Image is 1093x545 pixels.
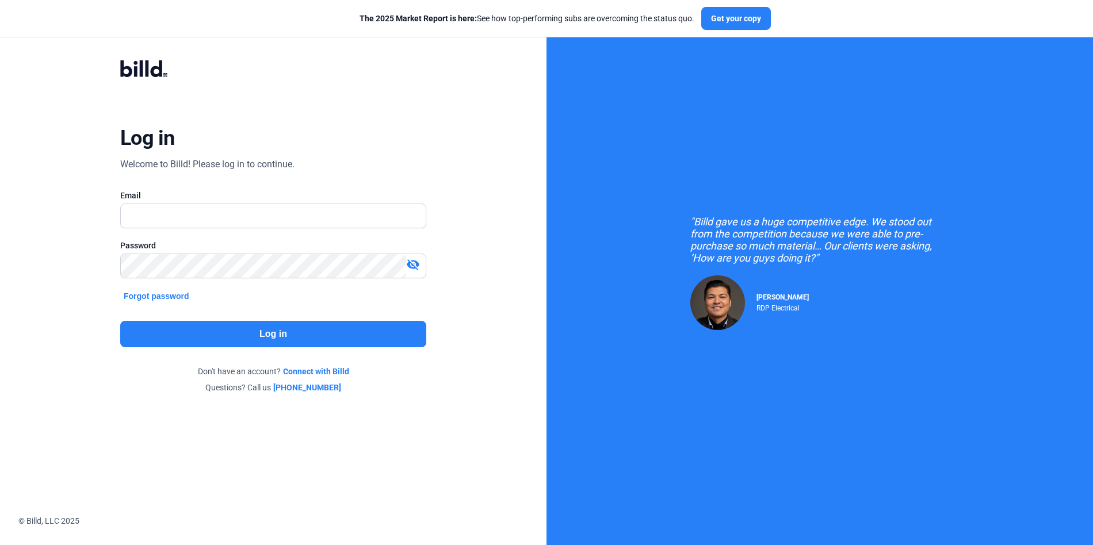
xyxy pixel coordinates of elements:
button: Forgot password [120,290,193,302]
a: [PHONE_NUMBER] [273,382,341,393]
div: Password [120,240,426,251]
div: Log in [120,125,175,151]
img: Raul Pacheco [690,275,745,330]
mat-icon: visibility_off [406,258,420,271]
button: Log in [120,321,426,347]
a: Connect with Billd [283,366,349,377]
span: The 2025 Market Report is here: [360,14,477,23]
div: Email [120,190,426,201]
span: [PERSON_NAME] [756,293,809,301]
div: See how top-performing subs are overcoming the status quo. [360,13,694,24]
div: "Billd gave us a huge competitive edge. We stood out from the competition because we were able to... [690,216,949,264]
div: Welcome to Billd! Please log in to continue. [120,158,295,171]
div: Questions? Call us [120,382,426,393]
div: Don't have an account? [120,366,426,377]
button: Get your copy [701,7,771,30]
div: RDP Electrical [756,301,809,312]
